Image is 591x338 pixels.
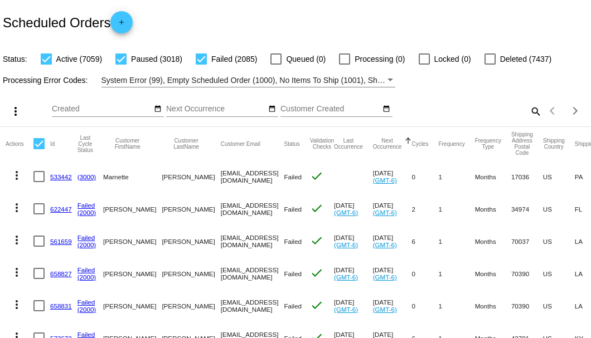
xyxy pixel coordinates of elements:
mat-cell: [PERSON_NAME] [103,225,162,257]
mat-icon: date_range [154,105,162,114]
mat-cell: US [543,225,575,257]
mat-cell: 0 [411,290,438,322]
mat-cell: Months [475,225,511,257]
h2: Scheduled Orders [3,11,133,33]
mat-icon: more_vert [10,266,23,279]
mat-cell: [DATE] [373,257,412,290]
mat-cell: [EMAIL_ADDRESS][DOMAIN_NAME] [221,290,284,322]
mat-icon: check [310,169,323,183]
a: Failed [77,298,95,306]
a: Failed [77,331,95,338]
mat-cell: [DATE] [373,160,412,193]
mat-cell: US [543,193,575,225]
mat-cell: 70390 [511,290,543,322]
mat-cell: [DATE] [373,225,412,257]
mat-cell: [EMAIL_ADDRESS][DOMAIN_NAME] [221,225,284,257]
mat-cell: 1 [438,160,474,193]
mat-cell: [DATE] [334,290,373,322]
a: (2000) [77,306,96,313]
a: Failed [77,234,95,241]
button: Change sorting for LastOccurrenceUtc [334,138,363,150]
button: Previous page [542,100,564,122]
mat-cell: [PERSON_NAME] [103,193,162,225]
a: 658831 [50,302,72,310]
mat-cell: [PERSON_NAME] [162,257,220,290]
mat-cell: 17036 [511,160,543,193]
span: Failed [284,205,302,213]
mat-cell: Months [475,290,511,322]
mat-icon: date_range [268,105,276,114]
mat-cell: 0 [411,257,438,290]
mat-cell: 1 [438,193,474,225]
button: Next page [564,100,587,122]
mat-icon: check [310,202,323,215]
span: Processing (0) [355,52,405,66]
mat-cell: Months [475,193,511,225]
mat-cell: [DATE] [373,290,412,322]
mat-cell: [DATE] [334,193,373,225]
mat-icon: more_vert [10,298,23,311]
a: (GMT-6) [334,209,358,216]
mat-cell: 34974 [511,193,543,225]
button: Change sorting for CustomerEmail [221,140,260,147]
button: Change sorting for ShippingPostcode [511,131,533,156]
mat-icon: date_range [382,105,390,114]
button: Change sorting for Frequency [438,140,464,147]
mat-cell: [PERSON_NAME] [162,160,220,193]
mat-cell: 1 [438,290,474,322]
a: (2000) [77,209,96,216]
mat-icon: more_vert [9,105,22,118]
mat-cell: 70037 [511,225,543,257]
mat-icon: check [310,234,323,247]
mat-cell: Months [475,257,511,290]
span: Paused (3018) [131,52,182,66]
mat-icon: check [310,298,323,312]
mat-cell: 1 [438,257,474,290]
mat-header-cell: Validation Checks [310,127,334,160]
button: Change sorting for Id [50,140,55,147]
mat-cell: [DATE] [334,225,373,257]
a: 658827 [50,270,72,277]
mat-cell: Marnette [103,160,162,193]
span: Active (7059) [56,52,102,66]
a: Failed [77,266,95,273]
a: (GMT-6) [373,209,397,216]
mat-cell: 2 [411,193,438,225]
mat-icon: more_vert [10,169,23,182]
button: Change sorting for CustomerLastName [162,138,210,150]
mat-cell: [PERSON_NAME] [162,193,220,225]
a: 561659 [50,238,72,245]
input: Created [52,105,152,114]
mat-icon: more_vert [10,201,23,214]
mat-icon: search [529,102,542,120]
button: Change sorting for Cycles [411,140,428,147]
a: (GMT-6) [373,306,397,313]
mat-cell: 0 [411,160,438,193]
a: (GMT-6) [334,273,358,281]
mat-cell: Months [475,160,511,193]
span: Failed [284,270,302,277]
button: Change sorting for LastProcessingCycleId [77,135,93,153]
span: Deleted (7437) [500,52,552,66]
a: (GMT-6) [334,241,358,248]
button: Change sorting for ShippingCountry [543,138,565,150]
button: Change sorting for NextOccurrenceUtc [373,138,402,150]
button: Change sorting for CustomerFirstName [103,138,152,150]
mat-cell: [DATE] [373,193,412,225]
input: Next Occurrence [166,105,267,114]
mat-header-cell: Actions [6,127,33,160]
mat-icon: check [310,266,323,280]
button: Change sorting for Status [284,140,299,147]
button: Change sorting for FrequencyType [475,138,501,150]
input: Customer Created [280,105,381,114]
span: Queued (0) [286,52,326,66]
mat-cell: [EMAIL_ADDRESS][DOMAIN_NAME] [221,160,284,193]
span: Processing Error Codes: [3,76,88,85]
a: 533442 [50,173,72,180]
mat-cell: 1 [438,225,474,257]
mat-cell: 6 [411,225,438,257]
span: Failed [284,173,302,180]
span: Status: [3,55,27,63]
mat-cell: [DATE] [334,257,373,290]
span: Locked (0) [434,52,471,66]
